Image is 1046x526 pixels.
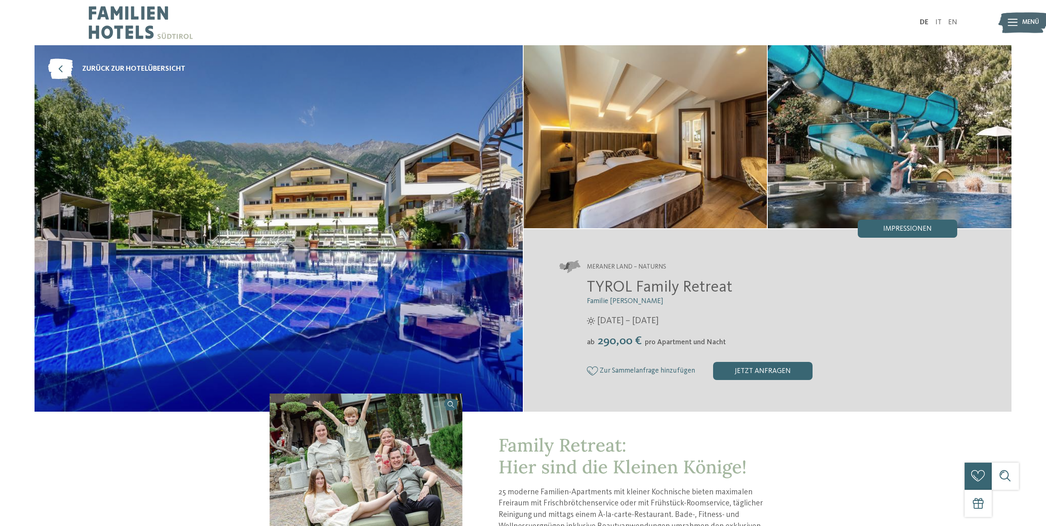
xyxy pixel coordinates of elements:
[920,19,928,26] a: DE
[883,225,932,233] span: Impressionen
[768,45,1011,228] img: Das Familienhotel in Naturns der Extraklasse
[587,339,595,346] span: ab
[524,45,767,228] img: Das Familienhotel in Naturns der Extraklasse
[713,362,813,380] div: jetzt anfragen
[1022,18,1039,27] span: Menü
[587,317,595,325] i: Öffnungszeiten im Sommer
[587,263,666,272] span: Meraner Land – Naturns
[600,367,695,375] span: Zur Sammelanfrage hinzufügen
[596,335,644,347] span: 290,00 €
[645,339,726,346] span: pro Apartment und Nacht
[82,64,185,74] span: zurück zur Hotelübersicht
[35,45,523,412] img: Familien Wellness Residence Tyrol ****
[499,433,747,478] span: Family Retreat: Hier sind die Kleinen Könige!
[587,298,663,305] span: Familie [PERSON_NAME]
[948,19,957,26] a: EN
[587,280,732,295] span: TYROL Family Retreat
[935,19,942,26] a: IT
[48,59,185,79] a: zurück zur Hotelübersicht
[597,315,658,327] span: [DATE] – [DATE]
